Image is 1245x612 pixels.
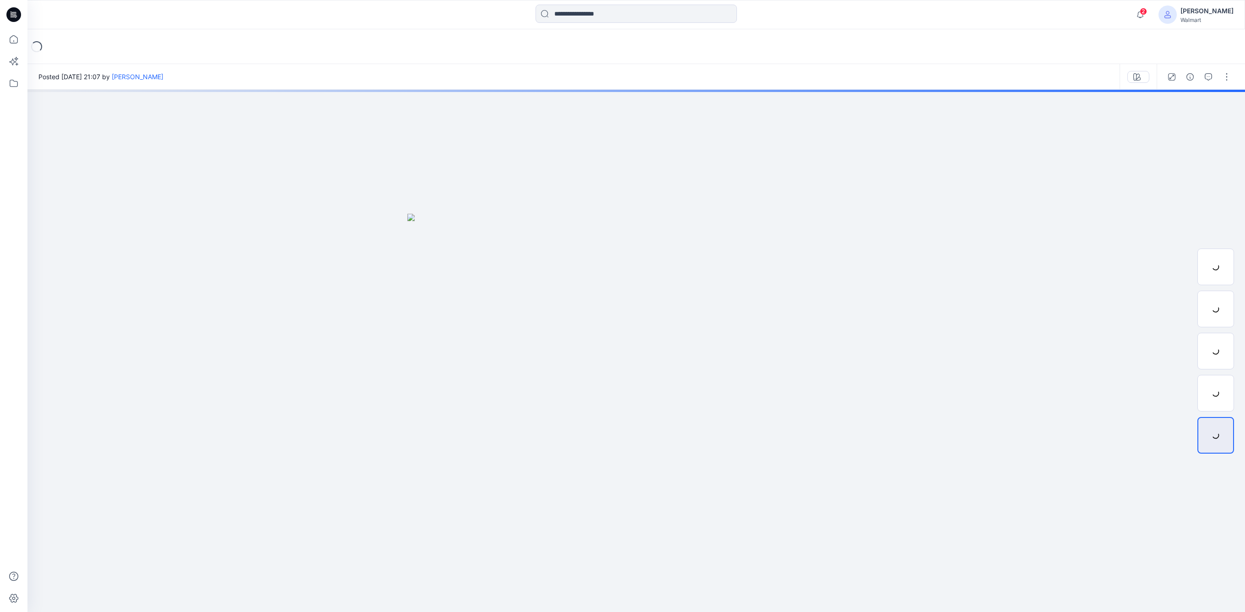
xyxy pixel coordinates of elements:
[112,73,163,81] a: [PERSON_NAME]
[38,72,163,81] span: Posted [DATE] 21:07 by
[1180,16,1234,23] div: Walmart
[1164,11,1171,18] svg: avatar
[1180,5,1234,16] div: [PERSON_NAME]
[1183,70,1197,84] button: Details
[1140,8,1147,15] span: 2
